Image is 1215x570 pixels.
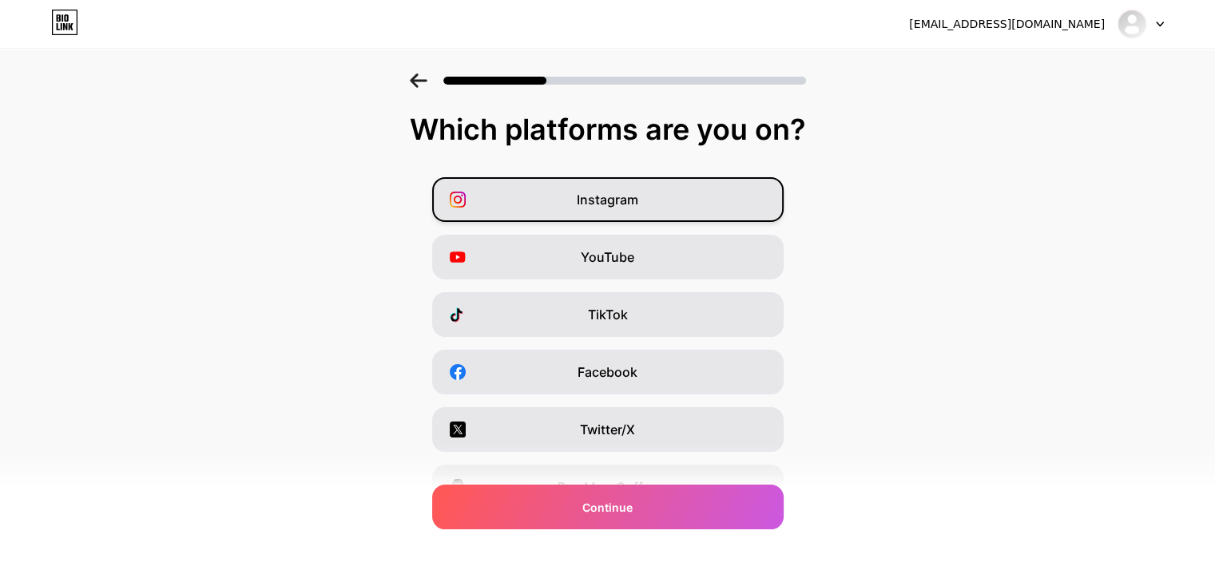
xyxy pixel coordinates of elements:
span: Twitter/X [580,420,635,439]
span: Facebook [578,362,637,382]
span: Buy Me a Coffee [558,477,657,497]
span: TikTok [588,305,628,324]
div: Which platforms are you on? [16,113,1199,145]
span: Continue [582,499,633,516]
img: nalubs [1117,9,1147,39]
span: YouTube [581,247,634,267]
span: Instagram [577,190,638,209]
span: Snapchat [578,535,637,554]
div: [EMAIL_ADDRESS][DOMAIN_NAME] [909,16,1105,33]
